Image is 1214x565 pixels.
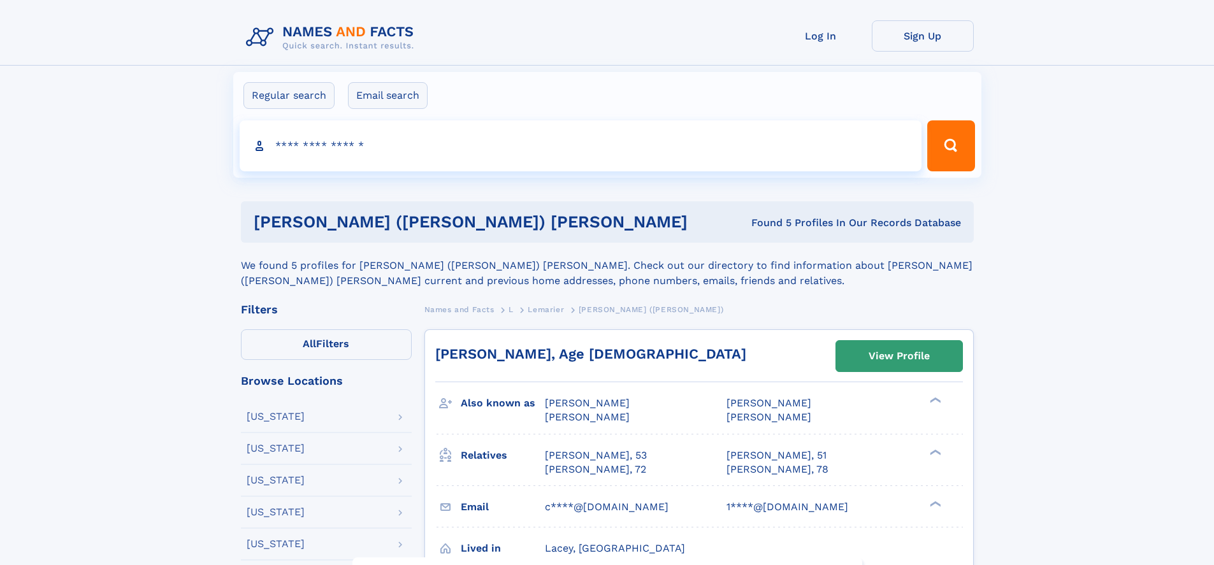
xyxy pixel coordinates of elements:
span: [PERSON_NAME] [726,397,811,409]
span: [PERSON_NAME] [726,411,811,423]
h1: [PERSON_NAME] ([PERSON_NAME]) [PERSON_NAME] [254,214,719,230]
img: Logo Names and Facts [241,20,424,55]
div: [US_STATE] [247,443,305,454]
a: View Profile [836,341,962,371]
a: Sign Up [872,20,974,52]
div: Browse Locations [241,375,412,387]
a: Log In [770,20,872,52]
a: [PERSON_NAME], Age [DEMOGRAPHIC_DATA] [435,346,746,362]
h3: Email [461,496,545,518]
div: We found 5 profiles for [PERSON_NAME] ([PERSON_NAME]) [PERSON_NAME]. Check out our directory to f... [241,243,974,289]
div: Found 5 Profiles In Our Records Database [719,216,961,230]
button: Search Button [927,120,974,171]
label: Filters [241,329,412,360]
a: [PERSON_NAME], 51 [726,448,827,462]
span: Lacey, [GEOGRAPHIC_DATA] [545,542,685,554]
span: [PERSON_NAME] [545,411,630,423]
div: ❯ [927,499,942,508]
span: All [303,338,316,350]
div: View Profile [869,341,930,371]
h3: Also known as [461,392,545,414]
a: [PERSON_NAME], 78 [726,462,828,476]
a: Names and Facts [424,301,495,317]
div: ❯ [927,396,942,404]
div: [US_STATE] [247,539,305,549]
h3: Relatives [461,445,545,466]
a: L [509,301,514,317]
span: [PERSON_NAME] [545,397,630,409]
span: [PERSON_NAME] ([PERSON_NAME]) [579,305,723,314]
a: Lemarier [528,301,564,317]
h3: Lived in [461,538,545,559]
a: [PERSON_NAME], 53 [545,448,647,462]
span: Lemarier [528,305,564,314]
div: [US_STATE] [247,411,305,422]
div: [US_STATE] [247,475,305,485]
div: [US_STATE] [247,507,305,517]
div: Filters [241,304,412,315]
a: [PERSON_NAME], 72 [545,462,646,476]
label: Email search [348,82,428,109]
span: L [509,305,514,314]
div: ❯ [927,448,942,456]
label: Regular search [243,82,335,109]
input: search input [240,120,922,171]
